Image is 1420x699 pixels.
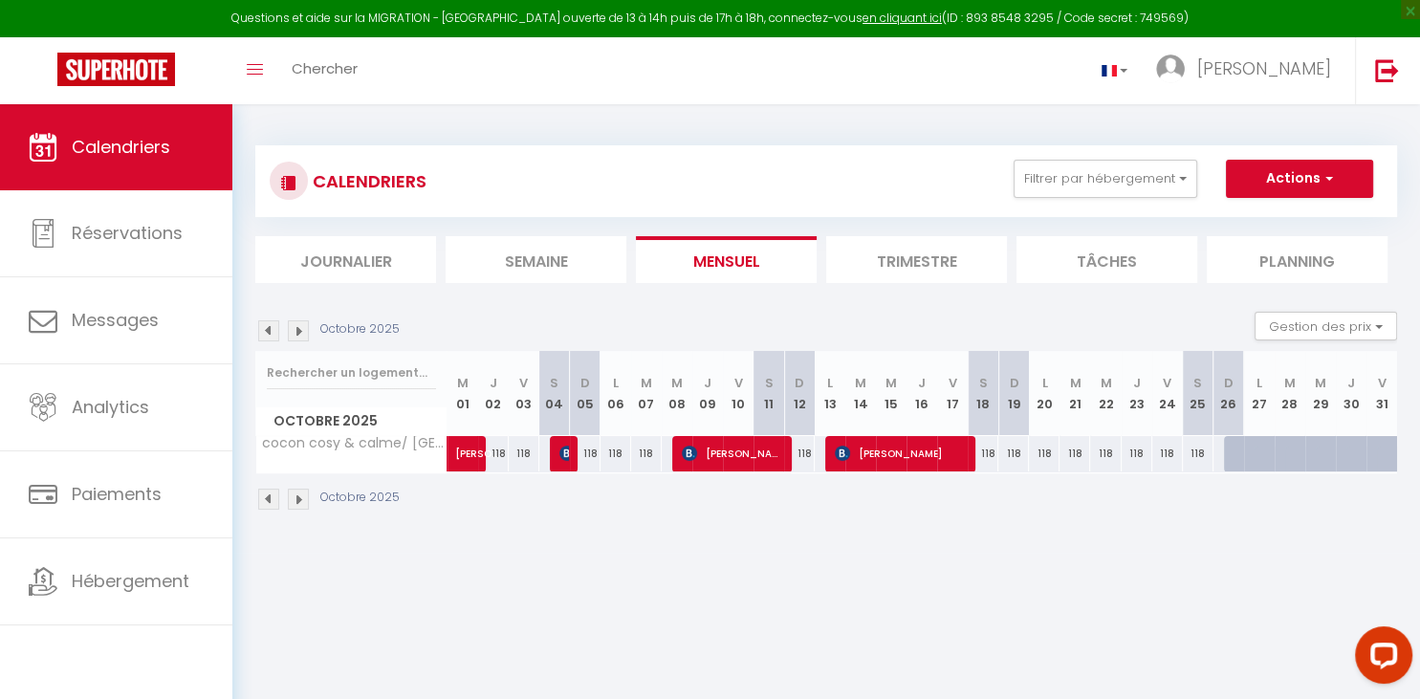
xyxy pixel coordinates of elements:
[764,374,773,392] abbr: S
[601,436,631,471] div: 118
[1336,351,1366,436] th: 30
[1090,436,1121,471] div: 118
[855,374,866,392] abbr: M
[1014,160,1197,198] button: Filtrer par hébergement
[1275,351,1305,436] th: 28
[863,10,942,26] a: en cliquant ici
[455,426,499,462] span: [PERSON_NAME]
[907,351,937,436] th: 16
[1347,374,1355,392] abbr: J
[550,374,558,392] abbr: S
[1207,236,1387,283] li: Planning
[827,374,833,392] abbr: L
[682,435,784,471] span: [PERSON_NAME]
[949,374,957,392] abbr: V
[636,236,817,283] li: Mensuel
[72,135,170,159] span: Calendriers
[918,374,926,392] abbr: J
[1156,55,1185,83] img: ...
[1142,37,1355,104] a: ... [PERSON_NAME]
[876,351,907,436] th: 15
[72,569,189,593] span: Hébergement
[256,407,447,435] span: Octobre 2025
[1315,374,1326,392] abbr: M
[580,374,590,392] abbr: D
[1378,374,1387,392] abbr: V
[1060,351,1090,436] th: 21
[671,374,683,392] abbr: M
[570,351,601,436] th: 05
[1060,436,1090,471] div: 118
[1305,351,1336,436] th: 29
[1375,58,1399,82] img: logout
[72,221,183,245] span: Réservations
[1183,436,1213,471] div: 118
[1284,374,1296,392] abbr: M
[1163,374,1171,392] abbr: V
[267,356,436,390] input: Rechercher un logement...
[559,435,570,471] span: Solene Cothenet
[1133,374,1141,392] abbr: J
[795,374,804,392] abbr: D
[631,351,662,436] th: 07
[998,436,1029,471] div: 118
[320,489,400,507] p: Octobre 2025
[631,436,662,471] div: 118
[1041,374,1047,392] abbr: L
[539,351,570,436] th: 04
[1213,351,1244,436] th: 26
[448,351,478,436] th: 01
[601,351,631,436] th: 06
[1226,160,1373,198] button: Actions
[733,374,742,392] abbr: V
[1029,351,1060,436] th: 20
[72,308,159,332] span: Messages
[277,37,372,104] a: Chercher
[509,436,539,471] div: 118
[1340,619,1420,699] iframe: LiveChat chat widget
[1224,374,1234,392] abbr: D
[57,53,175,86] img: Super Booking
[1122,351,1152,436] th: 23
[259,436,450,450] span: cocon cosy & calme/ [GEOGRAPHIC_DATA]
[1366,351,1397,436] th: 31
[968,351,998,436] th: 18
[72,395,149,419] span: Analytics
[968,436,998,471] div: 118
[1029,436,1060,471] div: 118
[835,435,968,471] span: [PERSON_NAME]
[478,351,509,436] th: 02
[1183,351,1213,436] th: 25
[72,482,162,506] span: Paiements
[784,436,815,471] div: 118
[692,351,723,436] th: 09
[1152,351,1183,436] th: 24
[641,374,652,392] abbr: M
[1090,351,1121,436] th: 22
[613,374,619,392] abbr: L
[446,236,626,283] li: Semaine
[448,436,478,472] a: [PERSON_NAME]
[1256,374,1262,392] abbr: L
[1016,236,1197,283] li: Tâches
[979,374,988,392] abbr: S
[1152,436,1183,471] div: 118
[1069,374,1081,392] abbr: M
[1197,56,1331,80] span: [PERSON_NAME]
[1244,351,1275,436] th: 27
[255,236,436,283] li: Journalier
[826,236,1007,283] li: Trimestre
[1193,374,1202,392] abbr: S
[1101,374,1112,392] abbr: M
[754,351,784,436] th: 11
[1255,312,1397,340] button: Gestion des prix
[998,351,1029,436] th: 19
[937,351,968,436] th: 17
[662,351,692,436] th: 08
[457,374,469,392] abbr: M
[784,351,815,436] th: 12
[704,374,711,392] abbr: J
[308,160,426,203] h3: CALENDRIERS
[519,374,528,392] abbr: V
